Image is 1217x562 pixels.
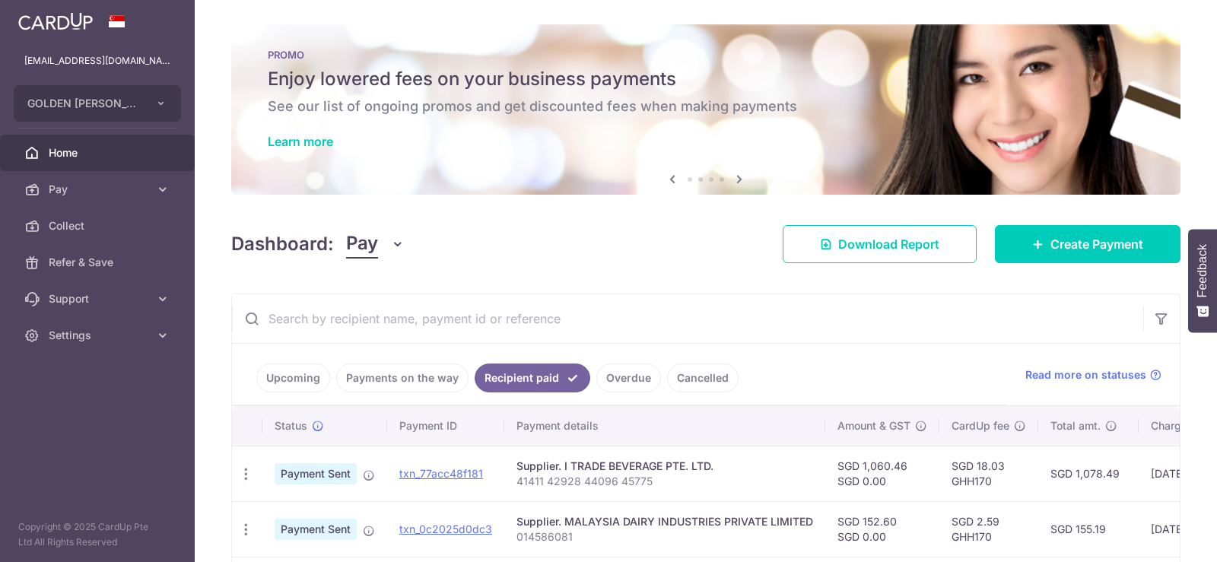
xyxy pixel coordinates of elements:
[231,230,334,258] h4: Dashboard:
[504,406,825,446] th: Payment details
[995,225,1180,263] a: Create Payment
[399,467,483,480] a: txn_77acc48f181
[275,519,357,540] span: Payment Sent
[783,225,977,263] a: Download Report
[939,501,1038,557] td: SGD 2.59 GHH170
[516,514,813,529] div: Supplier. MALAYSIA DAIRY INDUSTRIES PRIVATE LIMITED
[49,218,149,233] span: Collect
[49,291,149,306] span: Support
[1025,367,1146,383] span: Read more on statuses
[268,97,1144,116] h6: See our list of ongoing promos and get discounted fees when making payments
[268,134,333,149] a: Learn more
[825,446,939,501] td: SGD 1,060.46 SGD 0.00
[1050,235,1143,253] span: Create Payment
[49,255,149,270] span: Refer & Save
[1196,244,1209,297] span: Feedback
[346,230,405,259] button: Pay
[952,418,1009,433] span: CardUp fee
[596,364,661,392] a: Overdue
[1151,418,1213,433] span: Charge date
[838,235,939,253] span: Download Report
[1025,367,1161,383] a: Read more on statuses
[516,474,813,489] p: 41411 42928 44096 45775
[336,364,469,392] a: Payments on the way
[1120,516,1202,554] iframe: Opens a widget where you can find more information
[49,182,149,197] span: Pay
[256,364,330,392] a: Upcoming
[231,24,1180,195] img: Latest Promos Banner
[49,328,149,343] span: Settings
[346,230,378,259] span: Pay
[1188,229,1217,332] button: Feedback - Show survey
[49,145,149,160] span: Home
[387,406,504,446] th: Payment ID
[275,463,357,484] span: Payment Sent
[939,446,1038,501] td: SGD 18.03 GHH170
[232,294,1143,343] input: Search by recipient name, payment id or reference
[516,529,813,545] p: 014586081
[825,501,939,557] td: SGD 152.60 SGD 0.00
[399,522,492,535] a: txn_0c2025d0dc3
[516,459,813,474] div: Supplier. I TRADE BEVERAGE PTE. LTD.
[24,53,170,68] p: [EMAIL_ADDRESS][DOMAIN_NAME]
[1038,501,1139,557] td: SGD 155.19
[268,49,1144,61] p: PROMO
[1038,446,1139,501] td: SGD 1,078.49
[667,364,739,392] a: Cancelled
[1050,418,1101,433] span: Total amt.
[14,85,181,122] button: GOLDEN [PERSON_NAME] MARKETING
[268,67,1144,91] h5: Enjoy lowered fees on your business payments
[837,418,910,433] span: Amount & GST
[27,96,140,111] span: GOLDEN [PERSON_NAME] MARKETING
[18,12,93,30] img: CardUp
[275,418,307,433] span: Status
[475,364,590,392] a: Recipient paid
